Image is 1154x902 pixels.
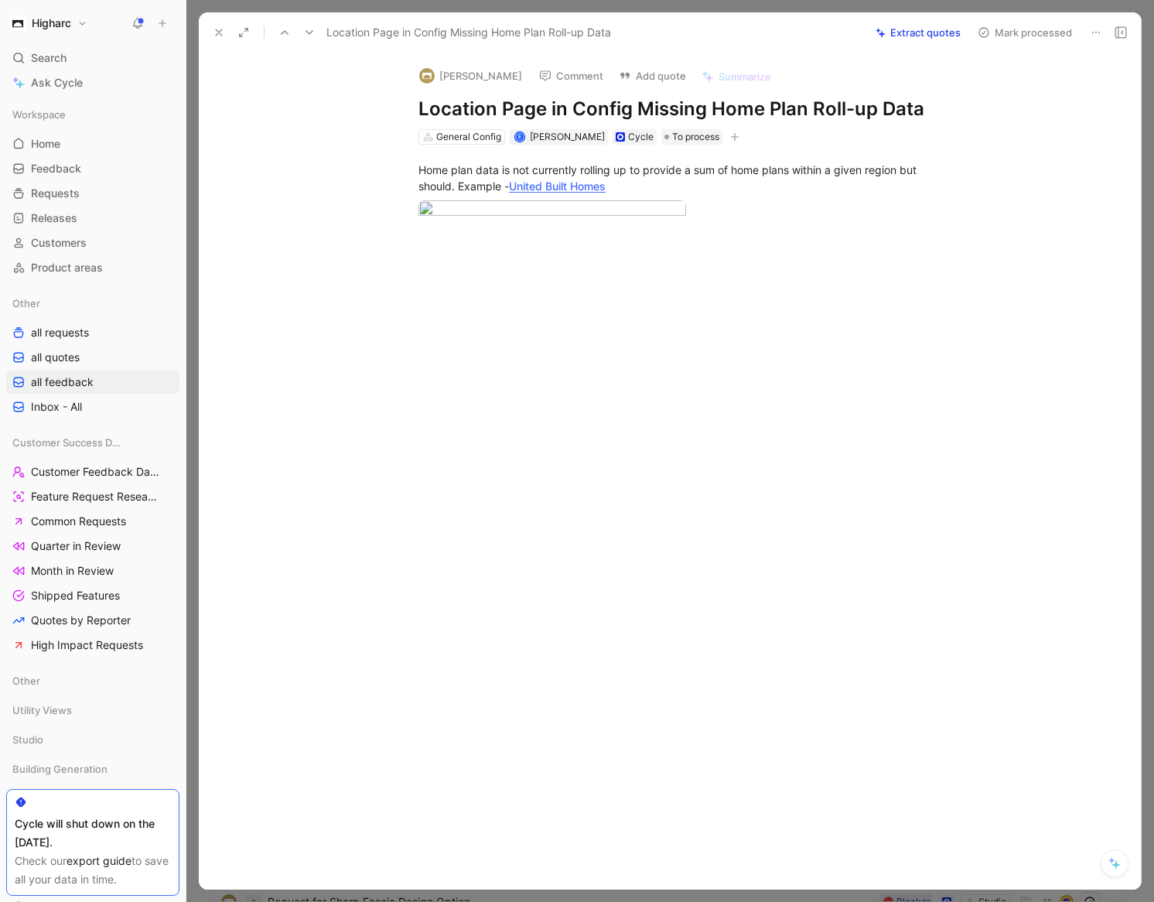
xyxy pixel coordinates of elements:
[532,65,610,87] button: Comment
[31,489,159,504] span: Feature Request Research
[12,435,123,450] span: Customer Success Dashboards
[612,65,693,87] button: Add quote
[6,292,179,315] div: Other
[6,787,179,810] div: Config
[6,256,179,279] a: Product areas
[31,260,103,275] span: Product areas
[15,815,171,852] div: Cycle will shut down on the [DATE].
[661,129,722,145] div: To process
[6,431,179,657] div: Customer Success DashboardsCustomer Feedback DashboardFeature Request ResearchCommon RequestsQuar...
[31,538,121,554] span: Quarter in Review
[515,132,524,141] div: E
[6,584,179,607] a: Shipped Features
[12,761,108,777] span: Building Generation
[6,669,179,697] div: Other
[6,559,179,583] a: Month in Review
[6,510,179,533] a: Common Requests
[31,235,87,251] span: Customers
[6,669,179,692] div: Other
[31,350,80,365] span: all quotes
[6,728,179,751] div: Studio
[719,70,771,84] span: Summarize
[31,49,67,67] span: Search
[12,673,40,688] span: Other
[6,431,179,454] div: Customer Success Dashboards
[628,129,654,145] div: Cycle
[31,514,126,529] span: Common Requests
[31,374,94,390] span: all feedback
[418,162,954,194] div: Home plan data is not currently rolling up to provide a sum of home plans within a given region b...
[530,131,605,142] span: [PERSON_NAME]
[6,231,179,255] a: Customers
[6,609,179,632] a: Quotes by Reporter
[869,22,968,43] button: Extract quotes
[31,637,143,653] span: High Impact Requests
[6,12,91,34] button: HigharcHigharc
[6,634,179,657] a: High Impact Requests
[67,854,131,867] a: export guide
[412,64,529,87] button: logo[PERSON_NAME]
[6,485,179,508] a: Feature Request Research
[31,399,82,415] span: Inbox - All
[6,103,179,126] div: Workspace
[6,757,179,785] div: Building Generation
[6,207,179,230] a: Releases
[31,464,161,480] span: Customer Feedback Dashboard
[6,132,179,155] a: Home
[6,157,179,180] a: Feedback
[31,588,120,603] span: Shipped Features
[31,563,114,579] span: Month in Review
[15,852,171,889] div: Check our to save all your data in time.
[6,787,179,815] div: Config
[6,71,179,94] a: Ask Cycle
[6,321,179,344] a: all requests
[32,16,71,30] h1: Higharc
[419,68,435,84] img: logo
[6,757,179,781] div: Building Generation
[971,22,1079,43] button: Mark processed
[418,97,954,121] h1: Location Page in Config Missing Home Plan Roll-up Data
[509,179,606,193] a: United Built Homes
[6,395,179,419] a: Inbox - All
[6,699,179,726] div: Utility Views
[6,535,179,558] a: Quarter in Review
[6,460,179,483] a: Customer Feedback Dashboard
[31,73,83,92] span: Ask Cycle
[12,732,43,747] span: Studio
[31,161,81,176] span: Feedback
[672,129,719,145] span: To process
[31,210,77,226] span: Releases
[6,728,179,756] div: Studio
[6,346,179,369] a: all quotes
[31,613,131,628] span: Quotes by Reporter
[31,325,89,340] span: all requests
[10,15,26,31] img: Higharc
[6,182,179,205] a: Requests
[12,107,66,122] span: Workspace
[31,186,80,201] span: Requests
[12,702,72,718] span: Utility Views
[31,136,60,152] span: Home
[6,292,179,419] div: Otherall requestsall quotesall feedbackInbox - All
[6,46,179,70] div: Search
[6,699,179,722] div: Utility Views
[6,371,179,394] a: all feedback
[436,129,501,145] div: General Config
[12,296,40,311] span: Other
[326,23,611,42] span: Location Page in Config Missing Home Plan Roll-up Data
[695,66,778,87] button: Summarize
[418,200,686,221] img: image.png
